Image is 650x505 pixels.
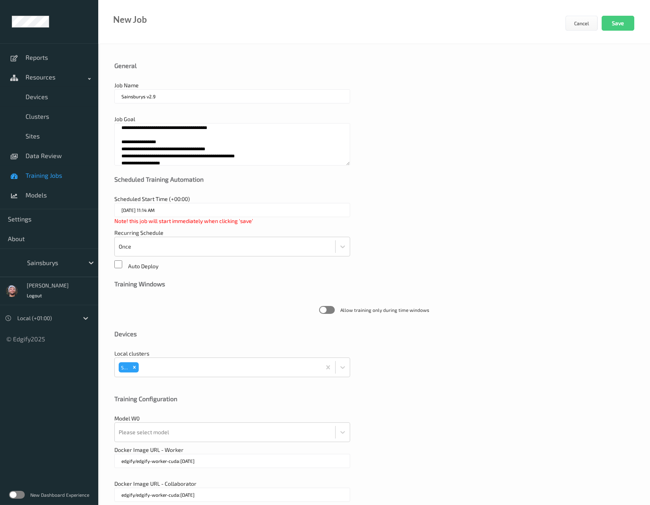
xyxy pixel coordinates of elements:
[114,229,163,236] span: Recurring Schedule
[566,16,598,31] button: Cancel
[114,280,634,288] div: Training Windows
[128,263,158,269] span: Auto Deploy
[341,306,430,314] span: Allow training only during time windows
[114,195,190,202] span: Scheduled Start Time (+00:00)
[113,16,147,24] div: New Job
[114,415,140,422] span: Model W0
[130,362,139,372] div: Remove STS
[114,395,634,403] div: Training Configuration
[114,62,634,70] div: General
[114,82,139,88] span: Job Name
[114,330,634,338] div: Devices
[114,350,149,357] span: Local clusters
[602,16,634,31] button: Save
[114,217,350,225] div: Note! this job will start immediately when clicking 'save'
[114,480,196,487] span: Docker Image URL - Collaborator
[114,446,184,453] span: Docker Image URL - Worker
[114,175,634,183] div: Scheduled Training Automation
[114,116,135,122] span: Job Goal
[119,362,130,372] div: STS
